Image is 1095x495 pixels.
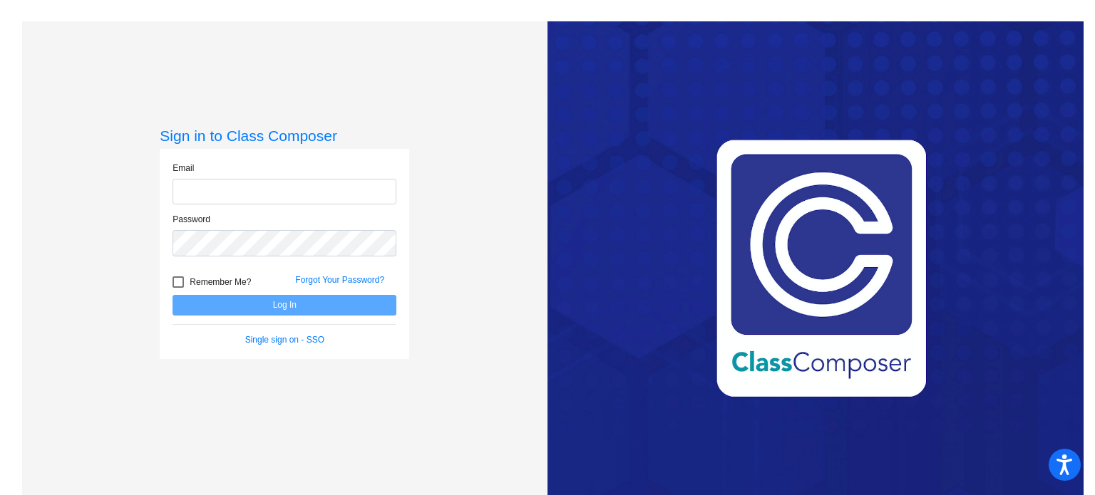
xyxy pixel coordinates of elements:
[190,273,251,291] span: Remember Me?
[173,295,396,316] button: Log In
[173,162,194,174] label: Email
[245,335,324,345] a: Single sign on - SSO
[295,275,384,285] a: Forgot Your Password?
[160,127,409,145] h3: Sign in to Class Composer
[173,213,210,226] label: Password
